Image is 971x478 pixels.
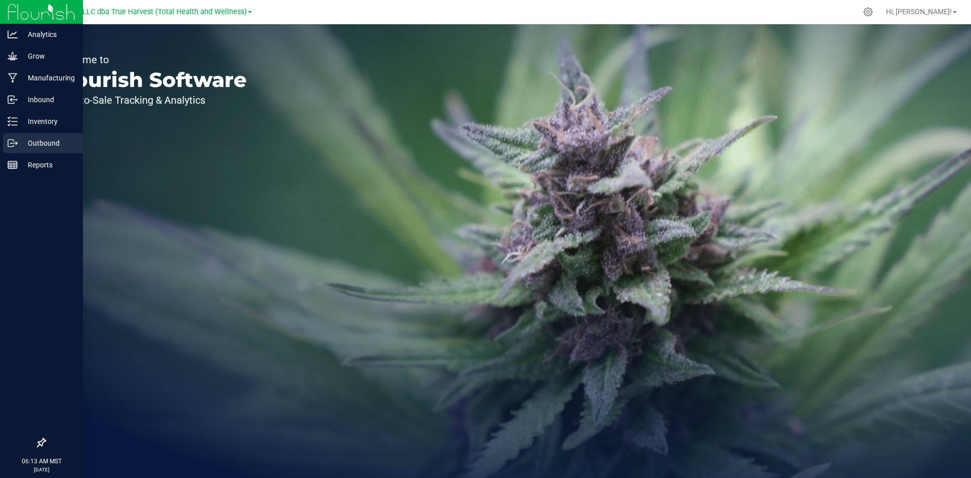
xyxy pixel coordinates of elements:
inline-svg: Reports [8,160,18,170]
p: [DATE] [5,466,78,473]
p: Outbound [18,137,78,149]
inline-svg: Grow [8,51,18,61]
inline-svg: Inbound [8,95,18,105]
span: Hi, [PERSON_NAME]! [886,8,952,16]
p: Flourish Software [55,70,247,90]
div: Manage settings [862,7,874,17]
p: Analytics [18,28,78,40]
inline-svg: Analytics [8,29,18,39]
inline-svg: Inventory [8,116,18,126]
p: Grow [18,50,78,62]
span: DXR FINANCE 4 LLC dba True Harvest (Total Health and Wellness) [29,8,247,16]
p: Inbound [18,94,78,106]
p: Reports [18,159,78,171]
inline-svg: Manufacturing [8,73,18,83]
p: Welcome to [55,55,247,65]
p: Seed-to-Sale Tracking & Analytics [55,95,247,105]
p: Inventory [18,115,78,127]
p: Manufacturing [18,72,78,84]
p: 06:13 AM MST [5,457,78,466]
inline-svg: Outbound [8,138,18,148]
